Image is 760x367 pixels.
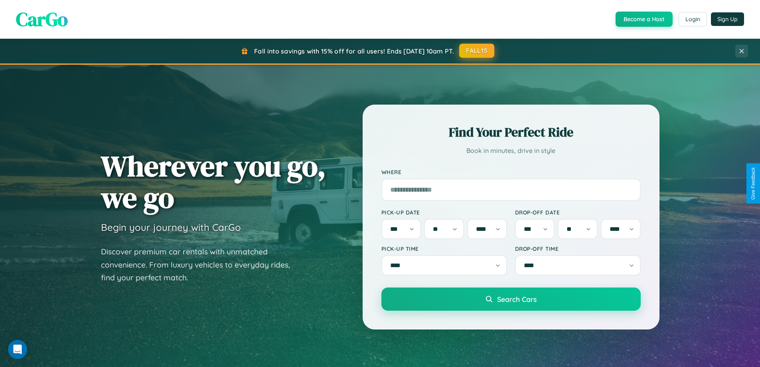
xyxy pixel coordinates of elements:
label: Drop-off Time [515,245,641,252]
button: Login [679,12,707,26]
span: Search Cars [497,295,537,304]
h2: Find Your Perfect Ride [381,123,641,141]
label: Drop-off Date [515,209,641,216]
span: CarGo [16,6,68,32]
h1: Wherever you go, we go [101,150,326,213]
label: Pick-up Date [381,209,507,216]
button: Sign Up [711,12,744,26]
div: Open Intercom Messenger [8,340,27,359]
button: FALL15 [459,44,494,58]
button: Become a Host [616,12,673,27]
h3: Begin your journey with CarGo [101,221,241,233]
label: Where [381,169,641,175]
span: Fall into savings with 15% off for all users! Ends [DATE] 10am PT. [254,47,454,55]
p: Book in minutes, drive in style [381,145,641,157]
div: Give Feedback [750,167,756,200]
p: Discover premium car rentals with unmatched convenience. From luxury vehicles to everyday rides, ... [101,245,300,284]
label: Pick-up Time [381,245,507,252]
button: Search Cars [381,288,641,311]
